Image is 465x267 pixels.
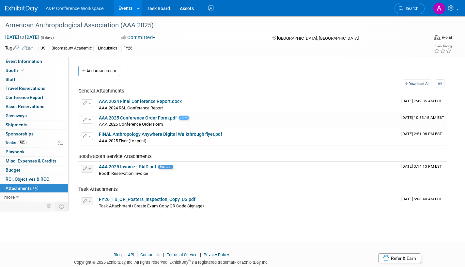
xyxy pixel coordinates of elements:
a: Sponsorships [0,130,68,138]
span: more [4,194,15,200]
img: ExhibitDay [5,6,38,12]
span: Upload Timestamp [401,197,442,201]
button: Add Attachment [78,66,120,76]
span: Misc. Expenses & Credits [6,158,56,163]
span: 50% [18,140,27,145]
span: Search [403,6,418,11]
a: Event Information [0,57,68,66]
span: [DATE] [DATE] [5,34,39,40]
a: Refer & Earn [378,253,421,263]
a: Budget [0,166,68,175]
span: Asset Reservations [6,104,44,109]
a: Shipments [0,120,68,129]
a: Misc. Expenses & Credits [0,157,68,165]
td: Toggle Event Tabs [55,202,69,210]
span: Event Information [6,59,42,64]
span: Travel Reservations [6,86,45,91]
td: Personalize Event Tab Strip [44,202,55,210]
span: AAA 2025 Flyer (for print) [99,138,147,143]
a: Attachments6 [0,184,68,193]
span: Attachments [6,186,38,191]
a: Conference Report [0,93,68,102]
span: Task Attachments [78,186,118,192]
a: Download All [403,79,431,88]
a: ROI, Objectives & ROO [0,175,68,184]
span: new [178,116,189,120]
a: FINAL Anthropology Anywhere Digital Walkthrough flyer.pdf [99,132,222,137]
span: 6 [33,186,38,190]
a: Asset Reservations [0,102,68,111]
td: Upload Timestamp [399,194,447,211]
span: ROI, Objectives & ROO [6,176,49,182]
span: Giveaways [6,113,27,118]
div: Copyright © 2025 ExhibitDay, Inc. All rights reserved. ExhibitDay is a registered trademark of Ex... [5,258,338,265]
span: | [198,252,203,257]
a: FY26_TB_QR_Posters_Inspection_Copy_US.pdf [99,197,195,202]
span: A&P Conference Workspace [46,6,104,11]
a: AAA 2024 Final Conference Report.docx [99,99,182,104]
span: Upload Timestamp [401,132,442,136]
a: Edit [22,46,33,50]
sup: ® [188,259,191,263]
a: Blog [114,252,122,257]
span: Tasks [5,140,27,145]
td: Upload Timestamp [399,113,447,129]
i: Booth reservation complete [21,68,24,72]
a: Tasks50% [0,138,68,147]
span: Invoice [158,165,173,169]
div: Bloomsbury Academic [50,45,94,52]
span: Sponsorships [6,131,34,136]
span: (5 days) [40,35,54,40]
span: Booth/Booth Service Attachments [78,153,152,159]
a: Privacy Policy [204,252,229,257]
a: Staff [0,75,68,84]
td: Upload Timestamp [399,162,447,178]
td: Upload Timestamp [399,129,447,146]
div: Linguistics [96,45,119,52]
button: Committed [119,34,158,41]
a: AAA 2025 Conference Order Form.pdf [99,115,177,120]
span: Booth [6,68,25,73]
td: Upload Timestamp [399,96,447,113]
a: Contact Us [140,252,161,257]
a: Booth [0,66,68,75]
div: Event Rating [434,45,452,48]
span: AAA 2024 R&L Conference Report [99,105,163,110]
div: American Anthropological Association (AAA 2025) [3,20,414,31]
img: Amanda Oney [433,2,445,15]
a: Terms of Service [167,252,197,257]
span: Task Attachment (Create Exam Copy QR Code Signage) [99,204,204,208]
span: | [123,252,127,257]
span: Playbook [6,149,24,154]
a: AAA 2025 Invoice - PAID.pdf [99,164,156,169]
span: | [162,252,166,257]
a: Search [395,3,425,14]
a: Travel Reservations [0,84,68,93]
span: Upload Timestamp [401,115,444,120]
a: Playbook [0,148,68,156]
span: Budget [6,167,20,173]
a: more [0,193,68,202]
span: | [135,252,139,257]
span: Upload Timestamp [401,99,442,103]
div: US [39,45,47,52]
span: Booth Reservation Invoice [99,171,148,176]
a: API [128,252,134,257]
span: Conference Report [6,95,43,100]
span: Upload Timestamp [401,164,442,169]
span: Shipments [6,122,27,127]
div: Hybrid [442,35,452,40]
span: to [19,35,25,40]
span: Staff [6,77,15,82]
span: General Attachments [78,88,124,94]
span: [GEOGRAPHIC_DATA], [GEOGRAPHIC_DATA] [277,36,359,41]
img: Format-Hybrid.png [434,35,441,40]
div: Event Format [386,34,452,44]
span: AAA 2025 Conference Order Form [99,122,163,127]
div: Event Format [434,34,452,40]
td: Tags [5,45,33,52]
a: Giveaways [0,111,68,120]
div: FY26 [121,45,134,52]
